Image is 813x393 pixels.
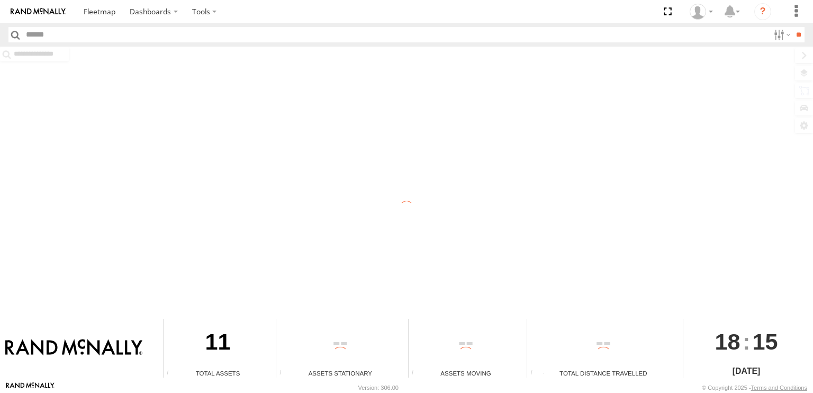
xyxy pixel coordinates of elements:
a: Visit our Website [6,382,55,393]
div: Total number of assets current stationary. [276,370,292,378]
div: Assets Moving [409,369,523,378]
div: : [683,319,809,364]
a: Terms and Conditions [751,385,807,391]
div: Valeo Dash [686,4,717,20]
div: Total distance travelled by all assets within specified date range and applied filters [527,370,543,378]
label: Search Filter Options [770,27,792,42]
span: 15 [753,319,778,364]
div: Assets Stationary [276,369,404,378]
span: 18 [715,319,740,364]
i: ? [754,3,771,20]
div: Total Distance Travelled [527,369,679,378]
img: rand-logo.svg [11,8,66,15]
div: Total number of Enabled Assets [164,370,179,378]
div: Version: 306.00 [358,385,399,391]
img: Rand McNally [5,339,142,357]
div: [DATE] [683,365,809,378]
div: © Copyright 2025 - [702,385,807,391]
div: Total number of assets current in transit. [409,370,424,378]
div: 11 [164,319,272,369]
div: Total Assets [164,369,272,378]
